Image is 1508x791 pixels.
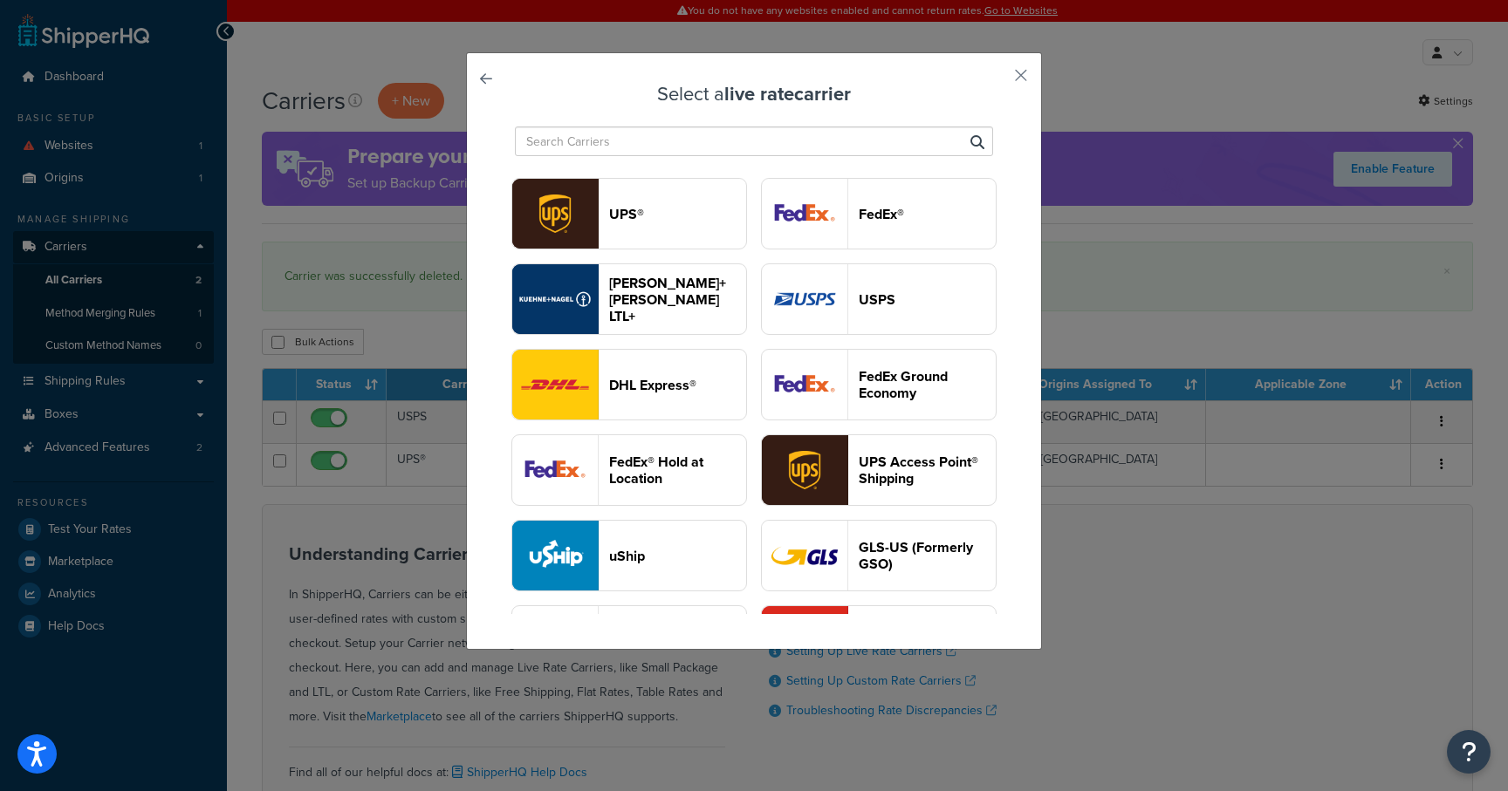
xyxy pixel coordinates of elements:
[762,179,847,249] img: fedEx logo
[761,605,997,677] button: fastwayv2 logo
[762,264,847,334] img: usps logo
[512,264,598,334] img: reTransFreight logo
[512,521,598,590] img: uShip logo
[511,520,747,591] button: uShip logouShip
[511,349,747,420] button: dhl logoDHL Express®
[859,539,996,572] header: GLS-US (Formerly GSO)
[762,606,847,676] img: fastwayv2 logo
[859,368,996,401] header: FedEx Ground Economy
[515,126,993,156] input: Search Carriers
[609,453,746,487] header: FedEx® Hold at Location
[511,605,747,677] button: abfFreight logo
[762,350,847,419] img: smartPost logo
[609,377,746,393] header: DHL Express®
[512,350,598,419] img: dhl logo
[609,206,746,222] header: UPS®
[609,275,746,324] header: [PERSON_NAME]+[PERSON_NAME] LTL+
[859,453,996,487] header: UPS Access Point® Shipping
[761,349,997,420] button: smartPost logoFedEx Ground Economy
[512,435,598,505] img: fedExLocation logo
[761,263,997,335] button: usps logoUSPS
[761,520,997,591] button: gso logoGLS-US (Formerly GSO)
[512,606,598,676] img: abfFreight logo
[1447,730,1491,774] button: Open Resource Center
[511,263,747,335] button: reTransFreight logo[PERSON_NAME]+[PERSON_NAME] LTL+
[609,548,746,564] header: uShip
[761,434,997,506] button: accessPoint logoUPS Access Point® Shipping
[859,206,996,222] header: FedEx®
[859,291,996,308] header: USPS
[762,521,847,590] img: gso logo
[512,179,598,249] img: ups logo
[762,435,847,505] img: accessPoint logo
[511,434,747,506] button: fedExLocation logoFedEx® Hold at Location
[511,84,997,105] h3: Select a
[724,79,851,108] strong: live rate carrier
[511,178,747,249] button: ups logoUPS®
[761,178,997,249] button: fedEx logoFedEx®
